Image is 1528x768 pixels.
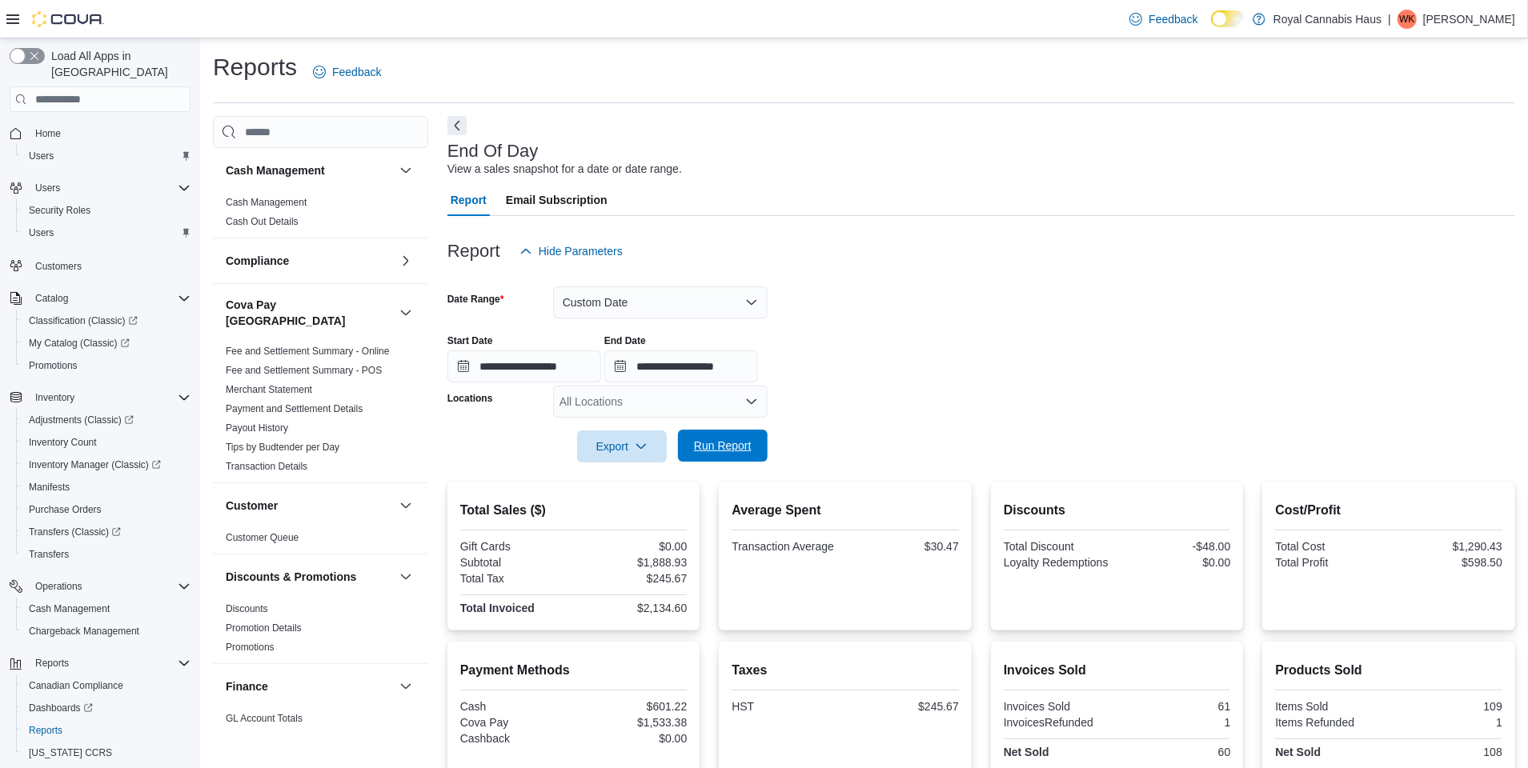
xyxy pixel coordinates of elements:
[226,346,390,357] a: Fee and Settlement Summary - Online
[29,123,190,143] span: Home
[226,531,299,544] span: Customer Queue
[1211,27,1212,28] span: Dark Mode
[29,526,121,538] span: Transfers (Classic)
[460,700,571,713] div: Cash
[35,657,69,670] span: Reports
[226,569,356,585] h3: Discounts & Promotions
[29,481,70,494] span: Manifests
[513,235,629,267] button: Hide Parameters
[3,652,197,674] button: Reports
[745,395,758,408] button: Open list of options
[226,216,299,227] a: Cash Out Details
[16,409,197,431] a: Adjustments (Classic)
[1398,10,1417,29] div: Wade King
[1275,556,1386,569] div: Total Profit
[226,422,288,434] span: Payout History
[226,622,302,634] a: Promotion Details
[22,545,75,564] a: Transfers
[447,142,539,161] h3: End Of Day
[1149,11,1197,27] span: Feedback
[226,641,275,654] span: Promotions
[396,161,415,180] button: Cash Management
[460,732,571,745] div: Cashback
[35,292,68,305] span: Catalog
[29,602,110,615] span: Cash Management
[226,622,302,634] span: Promotion Details
[29,150,54,162] span: Users
[22,721,69,740] a: Reports
[577,572,688,585] div: $245.67
[1275,661,1502,680] h2: Products Sold
[577,716,688,729] div: $1,533.38
[226,162,325,178] h3: Cash Management
[396,303,415,322] button: Cova Pay [GEOGRAPHIC_DATA]
[1123,3,1204,35] a: Feedback
[29,388,81,407] button: Inventory
[22,743,118,762] a: [US_STATE] CCRS
[226,215,299,228] span: Cash Out Details
[22,622,146,641] a: Chargeback Management
[577,732,688,745] div: $0.00
[226,712,303,725] span: GL Account Totals
[35,391,74,404] span: Inventory
[1121,716,1231,729] div: 1
[16,222,197,244] button: Users
[553,286,768,318] button: Custom Date
[226,461,307,472] a: Transaction Details
[848,700,959,713] div: $245.67
[32,11,104,27] img: Cova
[213,342,428,482] div: Cova Pay [GEOGRAPHIC_DATA]
[16,145,197,167] button: Users
[29,257,88,276] a: Customers
[577,700,688,713] div: $601.22
[29,226,54,239] span: Users
[732,661,959,680] h2: Taxes
[22,410,140,430] a: Adjustments (Classic)
[226,196,307,209] span: Cash Management
[45,48,190,80] span: Load All Apps in [GEOGRAPHIC_DATA]
[226,498,393,514] button: Customer
[226,345,390,358] span: Fee and Settlement Summary - Online
[22,311,144,330] a: Classification (Classic)
[213,599,428,663] div: Discounts & Promotions
[16,498,197,521] button: Purchase Orders
[22,698,99,718] a: Dashboards
[1275,540,1386,553] div: Total Cost
[16,199,197,222] button: Security Roles
[3,122,197,145] button: Home
[16,697,197,719] a: Dashboards
[29,679,123,692] span: Canadian Compliance
[29,654,190,673] span: Reports
[226,383,312,396] span: Merchant Statement
[226,713,303,724] a: GL Account Totals
[226,498,278,514] h3: Customer
[694,438,752,454] span: Run Report
[460,540,571,553] div: Gift Cards
[3,177,197,199] button: Users
[29,503,102,516] span: Purchase Orders
[22,223,60,242] a: Users
[587,430,657,462] span: Export
[22,410,190,430] span: Adjustments (Classic)
[22,743,190,762] span: Washington CCRS
[16,354,197,377] button: Promotions
[226,197,307,208] a: Cash Management
[460,716,571,729] div: Cova Pay
[678,430,768,462] button: Run Report
[226,602,268,615] span: Discounts
[1392,540,1502,553] div: $1,290.43
[1392,700,1502,713] div: 109
[226,162,393,178] button: Cash Management
[29,625,139,638] span: Chargeback Management
[332,64,381,80] span: Feedback
[29,314,138,327] span: Classification (Classic)
[16,742,197,764] button: [US_STATE] CCRS
[3,287,197,310] button: Catalog
[396,496,415,515] button: Customer
[506,184,608,216] span: Email Subscription
[22,455,190,474] span: Inventory Manager (Classic)
[22,500,108,519] a: Purchase Orders
[226,253,393,269] button: Compliance
[22,146,190,166] span: Users
[226,442,339,453] a: Tips by Budtender per Day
